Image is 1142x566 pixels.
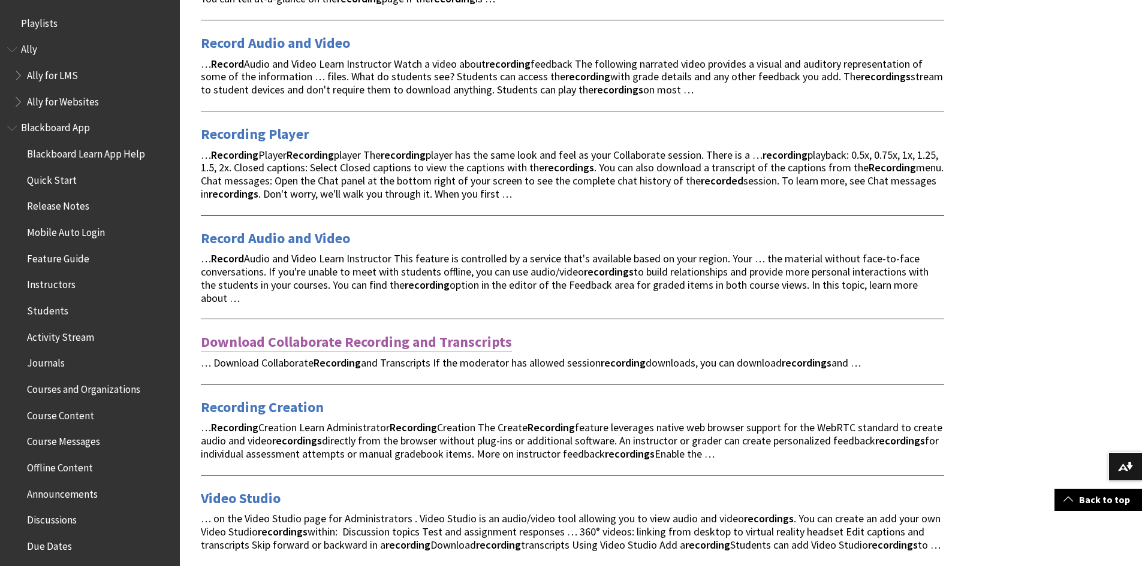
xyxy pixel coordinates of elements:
[593,83,643,96] strong: recordings
[201,229,350,248] a: Record Audio and Video
[875,434,925,447] strong: recordings
[27,92,99,108] span: Ally for Websites
[27,536,72,552] span: Due Dates
[601,356,646,370] strong: recording
[861,69,911,83] strong: recordings
[201,420,942,461] span: … Creation Learn Administrator Creation The Create feature leverages native web browser support f...
[27,484,98,500] span: Announcements
[27,170,77,186] span: Quick Start
[869,161,916,174] strong: Recording
[486,57,531,71] strong: recording
[544,161,594,174] strong: recordings
[258,525,308,538] strong: recordings
[314,356,361,370] strong: Recording
[27,405,94,422] span: Course Content
[21,40,37,56] span: Ally
[27,275,76,291] span: Instructors
[701,174,743,187] strong: recorded
[201,398,324,417] a: Recording Creation
[1054,489,1142,511] a: Back to top
[27,510,77,526] span: Discussions
[201,57,943,97] span: … Audio and Video Learn Instructor Watch a video about feedback The following narrated video prov...
[27,327,94,343] span: Activity Stream
[405,278,450,292] strong: recording
[27,301,68,317] span: Students
[476,538,521,552] strong: recording
[27,432,100,448] span: Course Messages
[27,196,89,213] span: Release Notes
[201,332,512,352] a: Download Collaborate Recording and Transcripts
[605,447,655,461] strong: recordings
[584,265,634,279] strong: recordings
[201,34,350,53] a: Record Audio and Video
[868,538,918,552] strong: recordings
[744,511,794,525] strong: recordings
[27,144,145,160] span: Blackboard Learn App Help
[763,148,807,162] strong: recording
[21,118,90,134] span: Blackboard App
[565,69,610,83] strong: recording
[27,249,89,265] span: Feature Guide
[287,148,334,162] strong: Recording
[209,187,258,201] strong: recordings
[390,420,437,434] strong: Recording
[385,538,430,552] strong: recording
[27,458,93,474] span: Offline Content
[201,148,944,201] span: … Player player The player has the same look and feel as your Collaborate session. There is a … p...
[782,356,831,370] strong: recordings
[7,40,173,112] nav: Book outline for Anthology Ally Help
[201,252,929,304] span: … Audio and Video Learn Instructor This feature is controlled by a service that's available based...
[201,356,861,370] span: … Download Collaborate and Transcripts If the moderator has allowed session downloads, you can do...
[7,13,173,34] nav: Book outline for Playlists
[201,511,941,552] span: … on the Video Studio page for Administrators . Video Studio is an audio/video tool allowing you ...
[381,148,426,162] strong: recording
[201,489,281,508] a: Video Studio
[211,420,258,434] strong: Recording
[685,538,730,552] strong: recording
[272,434,322,447] strong: recordings
[27,353,65,370] span: Journals
[211,57,244,71] strong: Record
[21,13,58,29] span: Playlists
[211,148,258,162] strong: Recording
[528,420,575,434] strong: Recording
[27,379,140,395] span: Courses and Organizations
[27,222,105,238] span: Mobile Auto Login
[201,125,309,144] a: Recording Player
[27,65,78,81] span: Ally for LMS
[211,252,244,265] strong: Record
